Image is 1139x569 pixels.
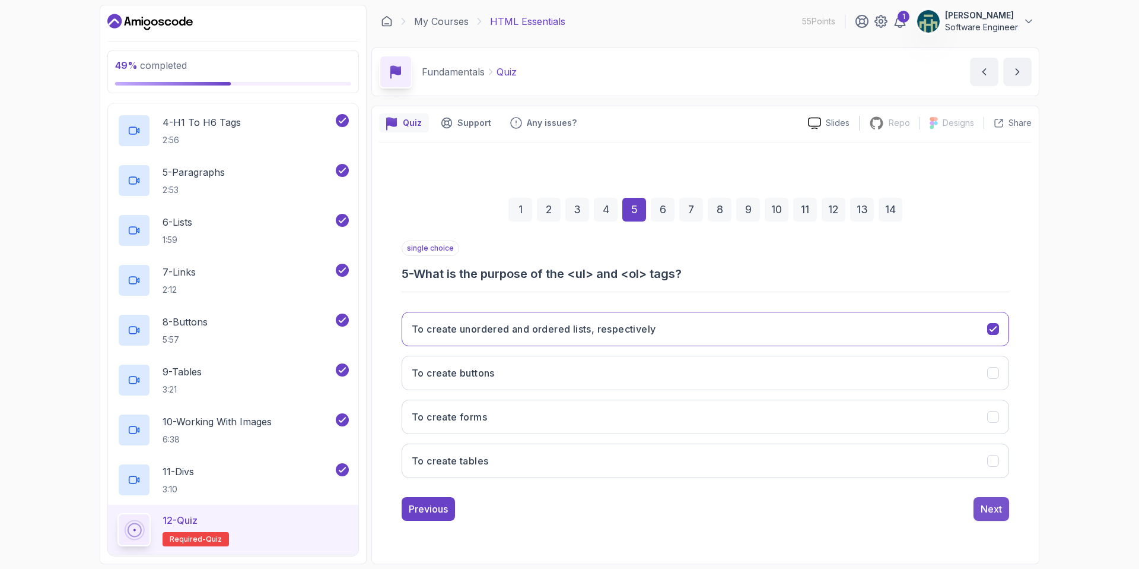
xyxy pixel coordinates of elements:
p: Slides [826,117,850,129]
a: My Courses [414,14,469,29]
button: To create forms [402,400,1009,434]
p: Software Engineer [945,21,1018,33]
button: user profile image[PERSON_NAME]Software Engineer [917,10,1035,33]
div: 1 [508,198,532,222]
button: Share [984,117,1032,129]
div: Previous [409,502,448,516]
p: Quiz [403,117,422,129]
p: 12 - Quiz [163,513,198,527]
button: 9-Tables3:21 [117,363,349,397]
button: quiz button [379,113,429,132]
p: Share [1008,117,1032,129]
div: 7 [679,198,703,222]
button: 7-Links2:12 [117,264,349,297]
div: 14 [879,198,902,222]
a: 1 [893,14,907,29]
p: Quiz [497,65,517,79]
p: 55 Points [802,15,835,27]
p: Support [457,117,491,129]
div: 11 [793,198,817,222]
span: 49 % [115,59,138,71]
p: single choice [402,241,459,256]
div: 5 [622,198,646,222]
div: 8 [708,198,731,222]
button: 4-H1 To H6 Tags2:56 [117,114,349,147]
p: 5 - Paragraphs [163,165,225,179]
p: [PERSON_NAME] [945,10,1018,21]
p: 3:21 [163,384,202,396]
p: 6:38 [163,434,272,445]
div: 6 [651,198,675,222]
p: 2:56 [163,134,241,146]
div: 12 [822,198,845,222]
div: 3 [565,198,589,222]
a: Slides [798,117,859,129]
button: 6-Lists1:59 [117,214,349,247]
p: 2:12 [163,284,196,296]
h3: To create tables [412,454,488,468]
button: 12-QuizRequired-quiz [117,513,349,546]
button: Feedback button [503,113,584,132]
p: 2:53 [163,184,225,196]
p: 11 - Divs [163,464,194,479]
button: To create unordered and ordered lists, respectively [402,312,1009,346]
p: 1:59 [163,234,192,246]
a: Dashboard [381,15,393,27]
div: 10 [765,198,788,222]
button: next content [1003,58,1032,86]
button: 11-Divs3:10 [117,463,349,497]
p: 10 - Working With Images [163,415,272,429]
h3: To create buttons [412,366,495,380]
p: 8 - Buttons [163,315,208,329]
a: Dashboard [107,12,193,31]
button: Support button [434,113,498,132]
div: 2 [537,198,561,222]
button: Next [973,497,1009,521]
p: 5:57 [163,334,208,346]
div: 9 [736,198,760,222]
p: 7 - Links [163,265,196,279]
img: user profile image [917,10,940,33]
button: To create buttons [402,356,1009,390]
button: Previous [402,497,455,521]
button: 10-Working With Images6:38 [117,413,349,447]
span: completed [115,59,187,71]
div: 4 [594,198,618,222]
div: 13 [850,198,874,222]
p: 3:10 [163,483,194,495]
p: 9 - Tables [163,365,202,379]
p: Designs [943,117,974,129]
p: Repo [889,117,910,129]
div: Next [981,502,1002,516]
span: quiz [206,535,222,544]
h3: To create forms [412,410,487,424]
button: To create tables [402,444,1009,478]
span: Required- [170,535,206,544]
div: 1 [898,11,909,23]
h3: 5 - What is the purpose of the <ul> and <ol> tags? [402,265,1009,282]
button: 5-Paragraphs2:53 [117,164,349,197]
h3: To create unordered and ordered lists, respectively [412,322,656,336]
p: HTML Essentials [490,14,565,29]
p: Any issues? [527,117,577,129]
p: 4 - H1 To H6 Tags [163,115,241,129]
p: 6 - Lists [163,215,192,229]
button: previous content [970,58,998,86]
p: Fundamentals [422,65,485,79]
button: 8-Buttons5:57 [117,314,349,347]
